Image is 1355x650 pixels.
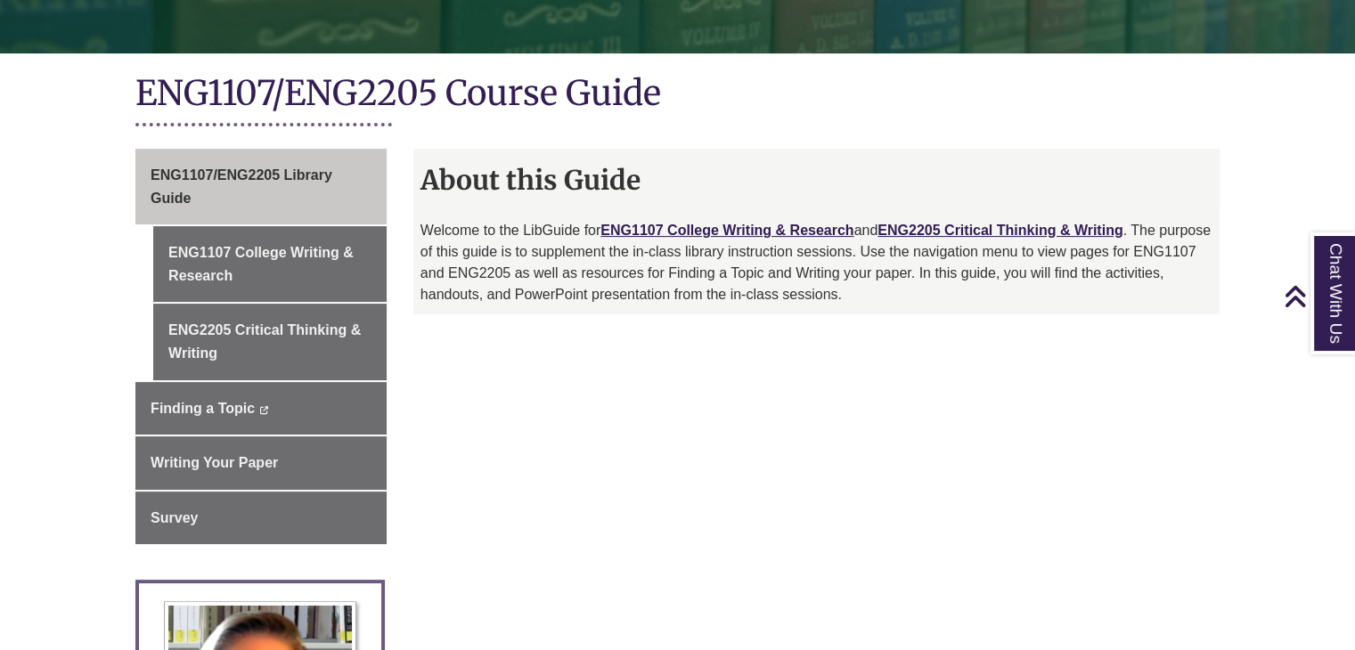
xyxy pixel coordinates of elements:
span: Finding a Topic [151,401,255,416]
a: Back to Top [1284,284,1351,308]
span: Survey [151,510,198,525]
span: Writing Your Paper [151,455,278,470]
span: ENG1107/ENG2205 Library Guide [151,167,332,206]
a: Survey [135,492,387,545]
h1: ENG1107/ENG2205 Course Guide [135,71,1220,118]
i: This link opens in a new window [259,406,269,414]
p: Welcome to the LibGuide for and . The purpose of this guide is to supplement the in-class library... [420,220,1212,305]
a: Writing Your Paper [135,436,387,490]
div: Guide Page Menu [135,149,387,544]
a: ENG1107 College Writing & Research [600,223,853,238]
a: ENG2205 Critical Thinking & Writing [153,304,387,379]
a: ENG1107 College Writing & Research [153,226,387,302]
a: Finding a Topic [135,382,387,435]
a: ENG2205 Critical Thinking & Writing [877,223,1122,238]
h2: About this Guide [413,158,1220,202]
a: ENG1107/ENG2205 Library Guide [135,149,387,224]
